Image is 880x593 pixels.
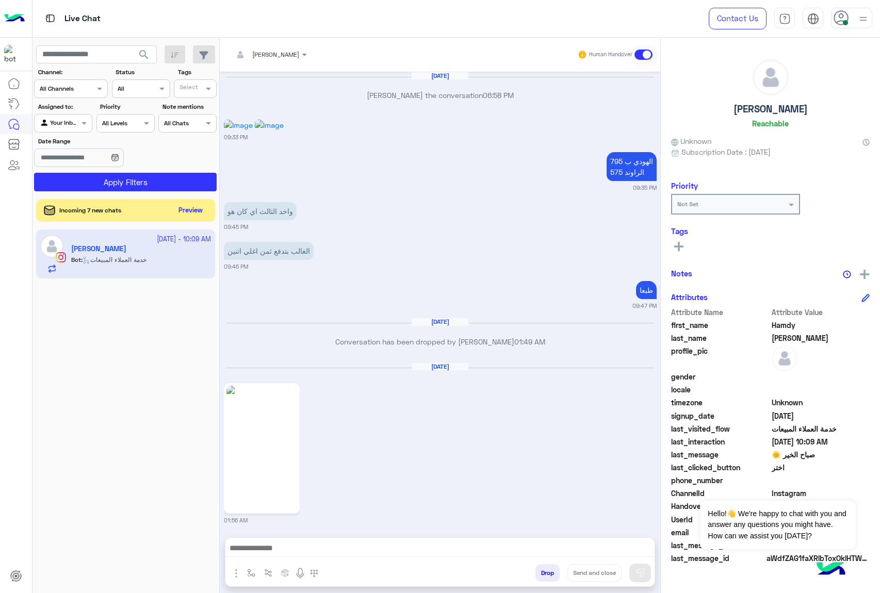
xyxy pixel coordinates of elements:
[224,120,253,130] img: Image
[178,68,216,77] label: Tags
[535,564,560,582] button: Drop
[772,371,870,382] span: null
[772,320,870,331] span: Hamdy
[671,527,770,538] span: email
[767,553,870,564] span: aWdfZAG1faXRlbToxOklHTWVzc2FnZAUlEOjE3ODQxNDAxOTYyNzg0NDQyOjM0MDI4MjM2Njg0MTcxMDMwMTI0NDI1OTE0MDQ...
[772,307,870,318] span: Attribute Value
[277,564,294,581] button: create order
[64,12,101,26] p: Live Chat
[636,281,657,299] p: 5/2/2025, 9:47 PM
[178,83,198,94] div: Select
[224,242,314,260] p: 5/2/2025, 9:46 PM
[224,90,657,101] p: [PERSON_NAME] the conversation
[772,475,870,486] span: null
[753,60,788,95] img: defaultAdmin.png
[772,397,870,408] span: Unknown
[264,569,272,577] img: Trigger scenario
[255,120,284,130] img: Image
[671,501,770,512] span: HandoverOn
[38,68,107,77] label: Channel:
[671,397,770,408] span: timezone
[807,13,819,25] img: tab
[589,51,632,59] small: Human Handover
[174,203,207,218] button: Preview
[671,488,770,499] span: ChannelId
[607,152,657,181] p: 5/2/2025, 9:35 PM
[412,72,468,79] h6: [DATE]
[224,202,297,220] p: 5/2/2025, 9:45 PM
[243,564,260,581] button: select flow
[671,553,764,564] span: last_message_id
[671,384,770,395] span: locale
[671,410,770,421] span: signup_date
[132,45,157,68] button: search
[860,270,869,279] img: add
[671,292,708,302] h6: Attributes
[138,48,150,61] span: search
[224,262,248,271] small: 09:46 PM
[813,552,849,588] img: hulul-logo.png
[4,8,25,29] img: Logo
[671,136,711,146] span: Unknown
[709,8,767,29] a: Contact Us
[224,336,657,347] p: Conversation has been dropped by [PERSON_NAME]
[632,302,657,310] small: 09:47 PM
[100,102,153,111] label: Priority
[514,337,545,346] span: 01:49 AM
[247,569,255,577] img: select flow
[310,569,318,578] img: make a call
[59,206,121,215] span: Incoming 7 new chats
[671,436,770,447] span: last_interaction
[224,516,248,524] small: 01:56 AM
[671,371,770,382] span: gender
[700,501,855,549] span: Hello!👋 We're happy to chat with you and answer any questions you might have. How can we assist y...
[483,91,514,100] span: 06:58 PM
[671,269,692,278] h6: Notes
[4,45,23,63] img: 713415422032625
[38,102,91,111] label: Assigned to:
[774,8,795,29] a: tab
[224,223,248,231] small: 09:45 PM
[671,307,770,318] span: Attribute Name
[671,345,770,369] span: profile_pic
[671,514,770,525] span: UserId
[162,102,216,111] label: Note mentions
[734,103,808,115] h5: [PERSON_NAME]
[772,462,870,473] span: اختر
[671,540,770,551] span: last_message_sentiment
[772,410,870,421] span: 2024-09-01T14:35:07.939Z
[412,318,468,325] h6: [DATE]
[857,12,870,25] img: profile
[843,270,851,278] img: notes
[752,119,789,128] h6: Reachable
[635,568,645,578] img: send message
[44,12,57,25] img: tab
[38,137,154,146] label: Date Range
[772,423,870,434] span: خدمة العملاء المبيعات
[772,436,870,447] span: 2025-10-11T07:09:14.301Z
[224,133,248,141] small: 09:33 PM
[281,569,289,577] img: create order
[671,475,770,486] span: phone_number
[671,333,770,343] span: last_name
[671,423,770,434] span: last_visited_flow
[681,146,771,157] span: Subscription Date : [DATE]
[633,184,657,192] small: 09:35 PM
[671,320,770,331] span: first_name
[671,226,870,236] h6: Tags
[772,384,870,395] span: null
[671,462,770,473] span: last_clicked_button
[567,564,622,582] button: Send and close
[772,345,797,371] img: defaultAdmin.png
[116,68,169,77] label: Status
[671,449,770,460] span: last_message
[772,333,870,343] span: Abdelmoneim
[252,51,299,58] span: [PERSON_NAME]
[779,13,791,25] img: tab
[772,449,870,460] span: صباح الخير 🌞
[412,363,468,370] h6: [DATE]
[671,181,698,190] h6: Priority
[260,564,277,581] button: Trigger scenario
[34,173,217,191] button: Apply Filters
[294,567,306,580] img: send voice note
